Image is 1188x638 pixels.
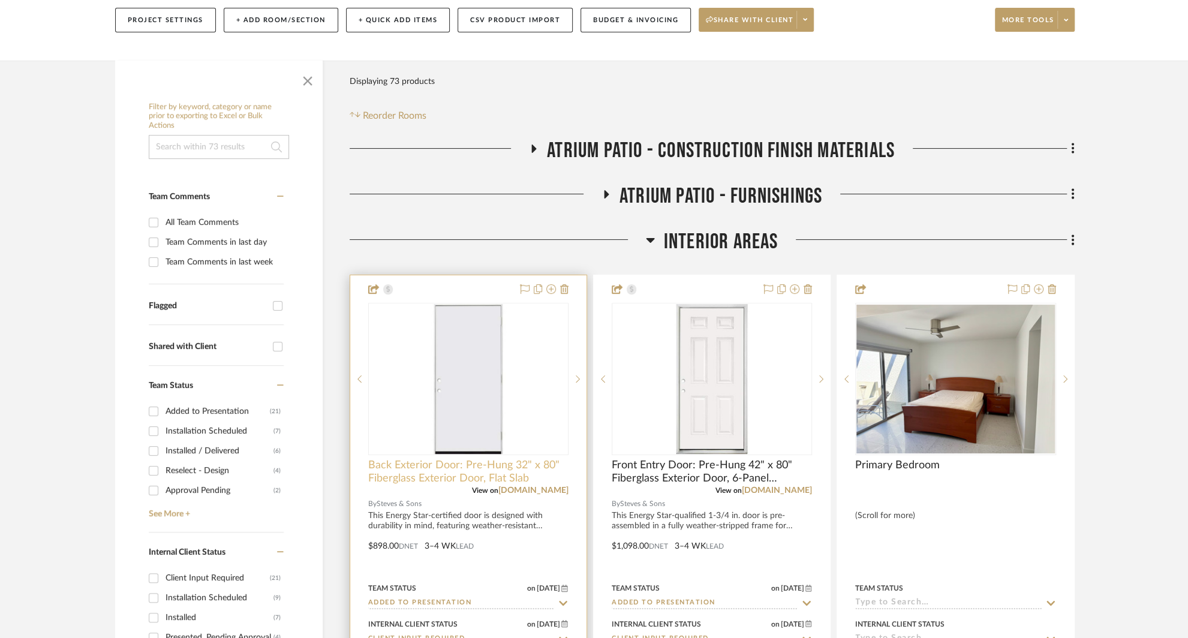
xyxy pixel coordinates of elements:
[350,70,435,94] div: Displaying 73 products
[166,233,281,252] div: Team Comments in last day
[224,8,338,32] button: + Add Room/Section
[149,301,267,311] div: Flagged
[619,183,822,209] span: Atrium Patio - Furnishings
[612,598,798,609] input: Type to Search…
[547,138,895,164] span: Atrium Patio - Construction Finish Materials
[166,568,270,588] div: Client Input Required
[612,498,620,510] span: By
[855,598,1041,609] input: Type to Search…
[270,568,281,588] div: (21)
[699,8,814,32] button: Share with client
[856,305,1054,453] img: Primary Bedroom
[149,192,210,201] span: Team Comments
[166,213,281,232] div: All Team Comments
[346,8,450,32] button: + Quick Add Items
[742,486,812,495] a: [DOMAIN_NAME]
[146,500,284,519] a: See More +
[166,252,281,272] div: Team Comments in last week
[166,422,273,441] div: Installation Scheduled
[706,16,793,34] span: Share with client
[368,619,458,630] div: Internal Client Status
[498,486,569,495] a: [DOMAIN_NAME]
[780,620,805,628] span: [DATE]
[149,381,193,390] span: Team Status
[581,8,691,32] button: Budget & Invoicing
[612,583,660,594] div: Team Status
[377,498,422,510] span: Steves & Sons
[855,459,940,472] span: Primary Bedroom
[166,461,273,480] div: Reselect - Design
[273,481,281,500] div: (2)
[855,619,945,630] div: Internal Client Status
[780,584,805,592] span: [DATE]
[368,598,554,609] input: Type to Search…
[771,585,780,592] span: on
[637,304,787,454] img: Front Entry Door: Pre-Hung 42" x 80" Fiberglass Exterior Door, 6-Panel Traditional
[273,441,281,461] div: (6)
[350,109,427,123] button: Reorder Rooms
[458,8,573,32] button: CSV Product Import
[368,459,569,485] span: Back Exterior Door: Pre-Hung 32" x 80" Fiberglass Exterior Door, Flat Slab
[273,461,281,480] div: (4)
[273,422,281,441] div: (7)
[149,342,267,352] div: Shared with Client
[536,620,561,628] span: [DATE]
[393,304,543,454] img: Back Exterior Door: Pre-Hung 32" x 80" Fiberglass Exterior Door, Flat Slab
[855,583,903,594] div: Team Status
[612,619,701,630] div: Internal Client Status
[368,498,377,510] span: By
[166,481,273,500] div: Approval Pending
[273,608,281,627] div: (7)
[149,103,289,131] h6: Filter by keyword, category or name prior to exporting to Excel or Bulk Actions
[664,229,778,255] span: Interior Areas
[995,8,1075,32] button: More tools
[166,608,273,627] div: Installed
[166,402,270,421] div: Added to Presentation
[270,402,281,421] div: (21)
[1002,16,1054,34] span: More tools
[472,487,498,494] span: View on
[369,303,568,455] div: 0
[527,621,536,628] span: on
[620,498,665,510] span: Steves & Sons
[771,621,780,628] span: on
[368,583,416,594] div: Team Status
[115,8,216,32] button: Project Settings
[536,584,561,592] span: [DATE]
[363,109,426,123] span: Reorder Rooms
[527,585,536,592] span: on
[166,588,273,607] div: Installation Scheduled
[149,135,289,159] input: Search within 73 results
[612,459,812,485] span: Front Entry Door: Pre-Hung 42" x 80" Fiberglass Exterior Door, 6-Panel Traditional
[715,487,742,494] span: View on
[273,588,281,607] div: (9)
[149,548,225,556] span: Internal Client Status
[296,67,320,91] button: Close
[166,441,273,461] div: Installed / Delivered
